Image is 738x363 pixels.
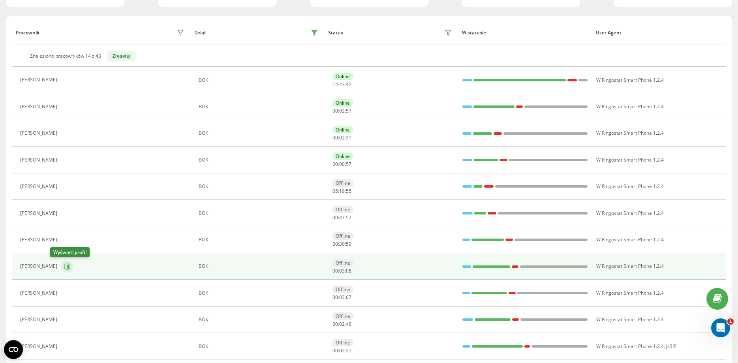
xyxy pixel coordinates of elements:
[346,347,351,354] span: 27
[50,247,90,257] div: Wyświetl profil
[20,344,59,349] div: [PERSON_NAME]
[462,30,588,36] div: W statusie
[339,347,345,354] span: 02
[332,81,338,88] span: 14
[4,340,23,359] button: Open CMP widget
[596,210,664,216] span: W Ringostat Smart Phone 1.2.4
[20,104,59,109] div: [PERSON_NAME]
[346,294,351,301] span: 07
[332,267,338,274] span: 00
[332,108,351,114] div: : :
[332,322,351,327] div: : :
[199,211,320,216] div: BOK
[596,156,664,163] span: W Ringostat Smart Phone 1.2.4
[346,241,351,247] span: 59
[328,30,343,36] div: Status
[596,316,664,323] span: W Ringostat Smart Phone 1.2.4
[332,73,353,80] div: Online
[346,161,351,167] span: 57
[199,184,320,189] div: BOK
[346,188,351,194] span: 55
[346,321,351,327] span: 46
[20,317,59,322] div: [PERSON_NAME]
[199,317,320,322] div: BOK
[332,312,353,320] div: Offline
[20,211,59,216] div: [PERSON_NAME]
[332,188,338,194] span: 05
[199,77,320,83] div: BOK
[107,51,135,61] button: Zresetuj
[339,214,345,221] span: 47
[596,130,664,136] span: W Ringostat Smart Phone 1.2.4
[332,206,353,213] div: Offline
[332,214,338,221] span: 00
[727,318,734,325] span: 1
[199,344,320,349] div: BOK
[332,134,338,141] span: 00
[332,295,351,300] div: : :
[596,290,664,296] span: W Ringostat Smart Phone 1.2.4
[596,77,664,83] span: W Ringostat Smart Phone 1.2.4
[596,236,664,243] span: W Ringostat Smart Phone 1.2.4
[332,99,353,107] div: Online
[20,77,59,83] div: [PERSON_NAME]
[332,294,338,301] span: 00
[199,237,320,243] div: BOK
[20,237,59,243] div: [PERSON_NAME]
[332,339,353,346] div: Offline
[339,321,345,327] span: 02
[346,81,351,88] span: 42
[199,263,320,269] div: BOK
[20,263,59,269] div: [PERSON_NAME]
[339,188,345,194] span: 19
[199,157,320,163] div: BOK
[711,318,730,337] iframe: Intercom live chat
[339,241,345,247] span: 30
[332,179,353,187] div: Offline
[16,30,39,36] div: Pracownik
[339,294,345,301] span: 03
[20,130,59,136] div: [PERSON_NAME]
[332,135,351,141] div: : :
[199,104,320,109] div: BOK
[194,30,205,36] div: Dział
[30,53,101,59] div: Znaleziono pracowników 14 z 43
[199,130,320,136] div: BOK
[332,188,351,194] div: : :
[332,107,338,114] span: 00
[332,152,353,160] div: Online
[346,107,351,114] span: 57
[596,183,664,190] span: W Ringostat Smart Phone 1.2.4
[332,286,353,293] div: Offline
[346,214,351,221] span: 57
[20,290,59,296] div: [PERSON_NAME]
[199,290,320,296] div: BOK
[596,343,664,350] span: W Ringostat Smart Phone 1.2.4
[596,263,664,269] span: W Ringostat Smart Phone 1.2.4
[346,134,351,141] span: 31
[332,268,351,274] div: : :
[332,241,351,247] div: : :
[332,321,338,327] span: 00
[332,347,338,354] span: 00
[339,107,345,114] span: 02
[332,161,338,167] span: 00
[332,241,338,247] span: 00
[332,348,351,354] div: : :
[20,184,59,189] div: [PERSON_NAME]
[339,161,345,167] span: 00
[332,82,351,87] div: : :
[339,81,345,88] span: 43
[332,162,351,167] div: : :
[596,103,664,110] span: W Ringostat Smart Phone 1.2.4
[332,259,353,267] div: Offline
[332,232,353,240] div: Offline
[20,157,59,163] div: [PERSON_NAME]
[339,267,345,274] span: 03
[596,30,722,36] div: User Agent
[332,215,351,220] div: : :
[346,267,351,274] span: 08
[332,126,353,134] div: Online
[339,134,345,141] span: 02
[666,343,676,350] span: JsSIP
